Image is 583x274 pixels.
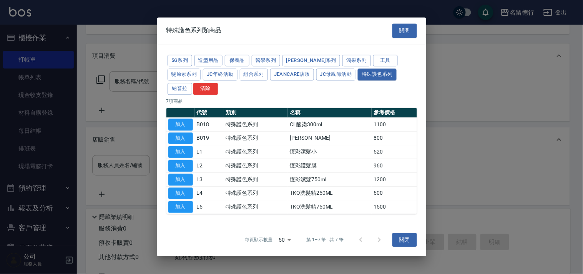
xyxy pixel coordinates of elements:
td: 特殊護色系列 [224,186,288,200]
button: 加入 [168,119,193,130]
td: 520 [372,145,417,159]
td: 特殊護色系列 [224,118,288,132]
button: 關閉 [392,233,417,247]
button: 清除 [193,83,218,95]
button: 醫學系列 [252,55,280,67]
button: 造型用品 [194,55,223,67]
p: 第 1–7 筆 共 7 筆 [306,237,344,244]
td: 960 [372,159,417,173]
th: 參考價格 [372,108,417,118]
td: 恆彩潔髮750ml [288,173,372,187]
td: 恆彩護髮膜 [288,159,372,173]
td: TKO洗髮精750ML [288,200,372,214]
button: 髮原素系列 [168,69,201,81]
td: 1500 [372,200,417,214]
button: 特殊護色系列 [358,69,396,81]
td: TKO洗髮精250ML [288,186,372,200]
td: L2 [195,159,224,173]
td: 特殊護色系列 [224,145,288,159]
td: B019 [195,131,224,145]
th: 代號 [195,108,224,118]
p: 7 項商品 [166,98,417,105]
button: 關閉 [392,23,417,38]
td: B018 [195,118,224,132]
button: 加入 [168,201,193,213]
td: L5 [195,200,224,214]
th: 名稱 [288,108,372,118]
button: [PERSON_NAME]系列 [282,55,340,67]
td: [PERSON_NAME] [288,131,372,145]
button: JC母親節活動 [316,69,356,81]
button: 保養品 [225,55,249,67]
td: 600 [372,186,417,200]
td: 1200 [372,173,417,187]
td: L1 [195,145,224,159]
td: 特殊護色系列 [224,159,288,173]
button: 加入 [168,160,193,172]
button: 加入 [168,174,193,185]
button: JC年終活動 [203,69,237,81]
td: 恆彩潔髮小 [288,145,372,159]
button: 加入 [168,132,193,144]
td: 特殊護色系列 [224,200,288,214]
td: L4 [195,186,224,200]
td: 1100 [372,118,417,132]
button: 加入 [168,146,193,158]
p: 每頁顯示數量 [245,237,272,244]
button: 鴻果系列 [342,55,371,67]
span: 特殊護色系列類商品 [166,27,222,35]
th: 類別 [224,108,288,118]
td: CL酸染300ml [288,118,372,132]
div: 50 [276,229,294,250]
button: 5G系列 [168,55,192,67]
button: 組合系列 [240,69,268,81]
button: 工具 [373,55,398,67]
td: 特殊護色系列 [224,173,288,187]
td: 特殊護色系列 [224,131,288,145]
td: 800 [372,131,417,145]
button: 納普拉 [168,83,192,95]
button: 加入 [168,187,193,199]
button: JeanCare店販 [270,69,314,81]
td: L3 [195,173,224,187]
